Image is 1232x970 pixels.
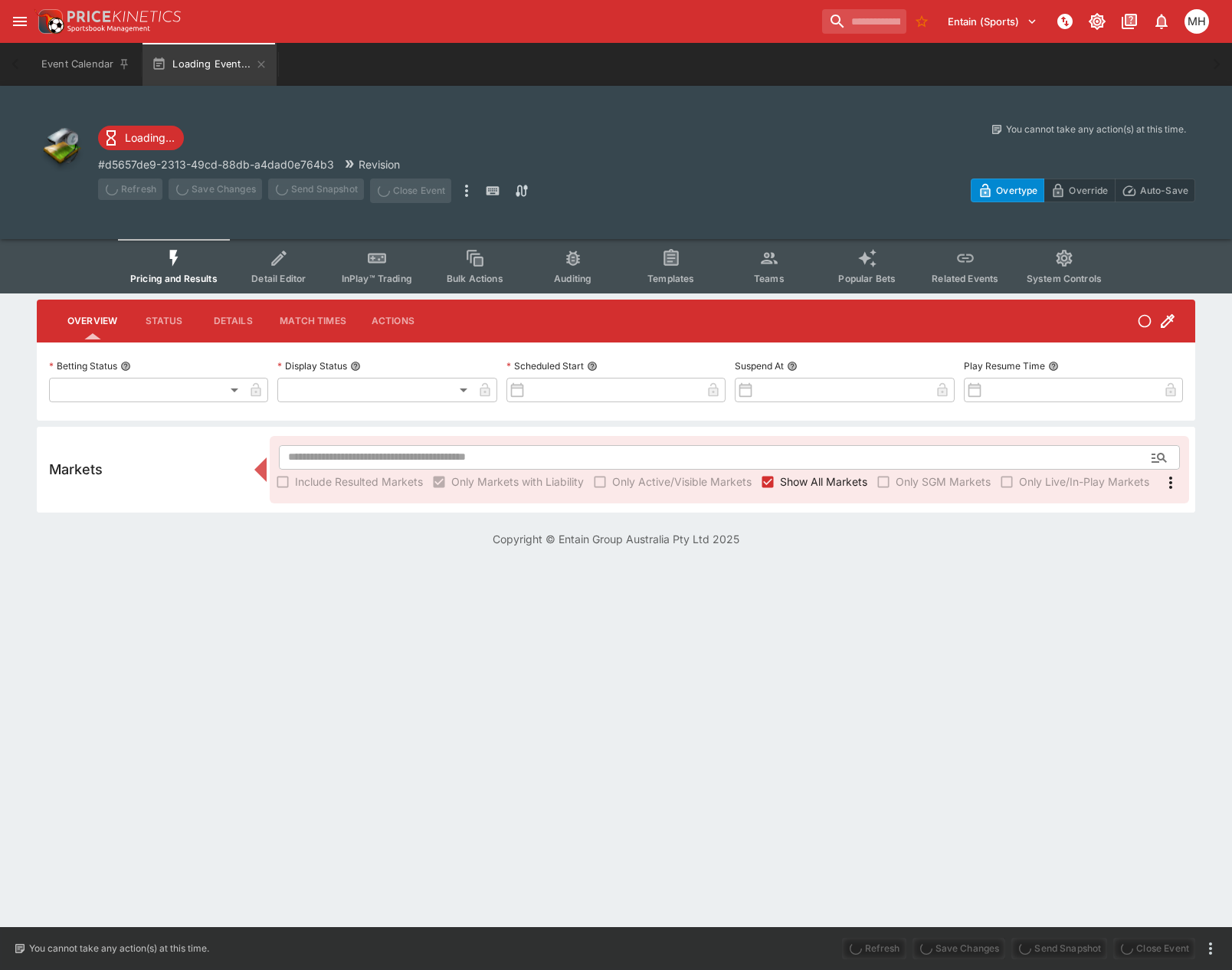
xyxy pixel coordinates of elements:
span: Only Active/Visible Markets [612,474,752,490]
button: Select Tenant [939,9,1047,34]
span: InPlay™ Trading [342,273,412,284]
p: Display Status [277,359,347,372]
img: other.png [37,123,86,172]
p: You cannot take any action(s) at this time. [1006,123,1186,136]
button: Open [1145,444,1173,471]
img: PriceKinetics Logo [34,6,64,37]
p: Overtype [996,182,1037,198]
button: Play Resume Time [1048,361,1059,372]
span: Detail Editor [251,273,306,284]
p: You cannot take any action(s) at this time. [29,942,209,955]
button: Notifications [1148,8,1175,35]
span: Teams [754,273,785,284]
button: Loading Event... [143,43,277,86]
span: Templates [647,273,694,284]
button: Match Times [267,303,359,339]
button: Actions [359,303,428,339]
button: Michael Hutchinson [1180,5,1214,38]
span: Only Live/In-Play Markets [1019,474,1149,490]
p: Play Resume Time [964,359,1045,372]
button: Documentation [1116,8,1143,35]
span: Related Events [932,273,998,284]
span: System Controls [1027,273,1102,284]
p: Revision [359,156,400,172]
p: Copy To Clipboard [98,156,334,172]
div: Michael Hutchinson [1184,9,1209,34]
button: Status [129,303,198,339]
span: Only SGM Markets [896,474,991,490]
button: NOT Connected to PK [1051,8,1079,35]
span: Auditing [554,273,591,284]
span: Show All Markets [780,474,867,490]
p: Suspend At [735,359,784,372]
span: Pricing and Results [130,273,218,284]
button: open drawer [6,8,34,35]
button: Overtype [971,179,1044,202]
span: Bulk Actions [447,273,503,284]
span: Only Markets with Liability [451,474,584,490]
button: Scheduled Start [587,361,598,372]
button: more [1201,939,1220,958]
svg: More [1162,474,1180,492]
button: Display Status [350,361,361,372]
p: Scheduled Start [506,359,584,372]
p: Loading... [125,129,175,146]
img: PriceKinetics [67,11,181,22]
h5: Markets [49,460,103,478]
button: Details [198,303,267,339]
div: Start From [971,179,1195,202]
img: Sportsbook Management [67,25,150,32]
button: Toggle light/dark mode [1083,8,1111,35]
button: Auto-Save [1115,179,1195,202]
span: Popular Bets [838,273,896,284]
input: search [822,9,906,34]
div: Event type filters [118,239,1114,293]
button: Suspend At [787,361,798,372]
p: Betting Status [49,359,117,372]
button: Betting Status [120,361,131,372]
button: No Bookmarks [909,9,934,34]
button: Event Calendar [32,43,139,86]
button: Override [1044,179,1115,202]
p: Auto-Save [1140,182,1188,198]
button: more [457,179,476,203]
button: Overview [55,303,129,339]
span: Include Resulted Markets [295,474,423,490]
p: Override [1069,182,1108,198]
